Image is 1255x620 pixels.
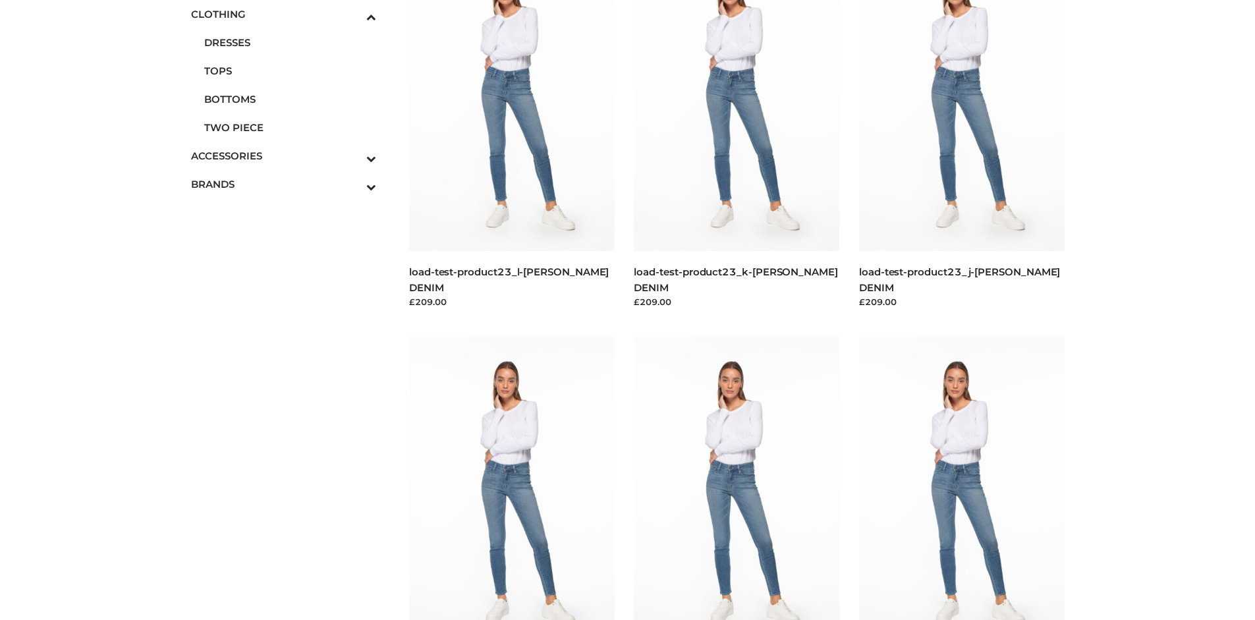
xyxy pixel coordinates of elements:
[204,120,377,135] span: TWO PIECE
[191,177,377,192] span: BRANDS
[634,295,839,308] div: £209.00
[409,295,615,308] div: £209.00
[204,113,377,142] a: TWO PIECE
[859,266,1060,293] a: load-test-product23_j-[PERSON_NAME] DENIM
[409,266,609,293] a: load-test-product23_l-[PERSON_NAME] DENIM
[859,295,1065,308] div: £209.00
[204,28,377,57] a: DRESSES
[330,142,376,170] button: Toggle Submenu
[191,142,377,170] a: ACCESSORIESToggle Submenu
[204,57,377,85] a: TOPS
[191,7,377,22] span: CLOTHING
[191,170,377,198] a: BRANDSToggle Submenu
[330,170,376,198] button: Toggle Submenu
[204,63,377,78] span: TOPS
[191,148,377,163] span: ACCESSORIES
[204,35,377,50] span: DRESSES
[204,85,377,113] a: BOTTOMS
[634,266,837,293] a: load-test-product23_k-[PERSON_NAME] DENIM
[204,92,377,107] span: BOTTOMS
